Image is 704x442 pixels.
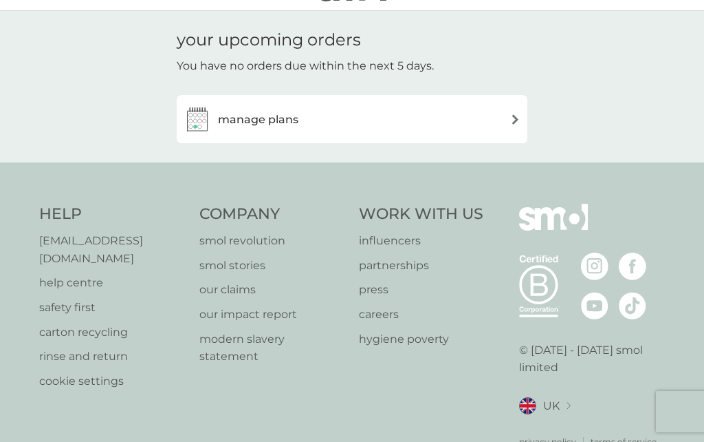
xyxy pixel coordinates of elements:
h1: your upcoming orders [177,30,361,50]
a: hygiene poverty [359,330,483,348]
img: visit the smol Instagram page [581,253,608,280]
img: UK flag [519,397,536,414]
a: smol stories [199,257,346,275]
a: [EMAIL_ADDRESS][DOMAIN_NAME] [39,232,186,267]
a: modern slavery statement [199,330,346,366]
h4: Company [199,204,346,225]
img: visit the smol Youtube page [581,292,608,319]
a: cookie settings [39,372,186,390]
h3: manage plans [218,111,298,129]
a: rinse and return [39,348,186,366]
img: smol [519,204,588,251]
p: You have no orders due within the next 5 days. [177,57,434,75]
a: carton recycling [39,324,186,341]
a: our impact report [199,306,346,324]
a: influencers [359,232,483,250]
h4: Work With Us [359,204,483,225]
a: safety first [39,299,186,317]
span: UK [543,397,560,415]
img: visit the smol Tiktok page [619,292,646,319]
a: careers [359,306,483,324]
img: arrow right [510,114,520,125]
p: © [DATE] - [DATE] smol limited [519,341,665,377]
a: partnerships [359,257,483,275]
h4: Help [39,204,186,225]
a: press [359,281,483,299]
a: help centre [39,274,186,292]
img: visit the smol Facebook page [619,253,646,280]
a: our claims [199,281,346,299]
img: select a new location [566,402,571,410]
a: smol revolution [199,232,346,250]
